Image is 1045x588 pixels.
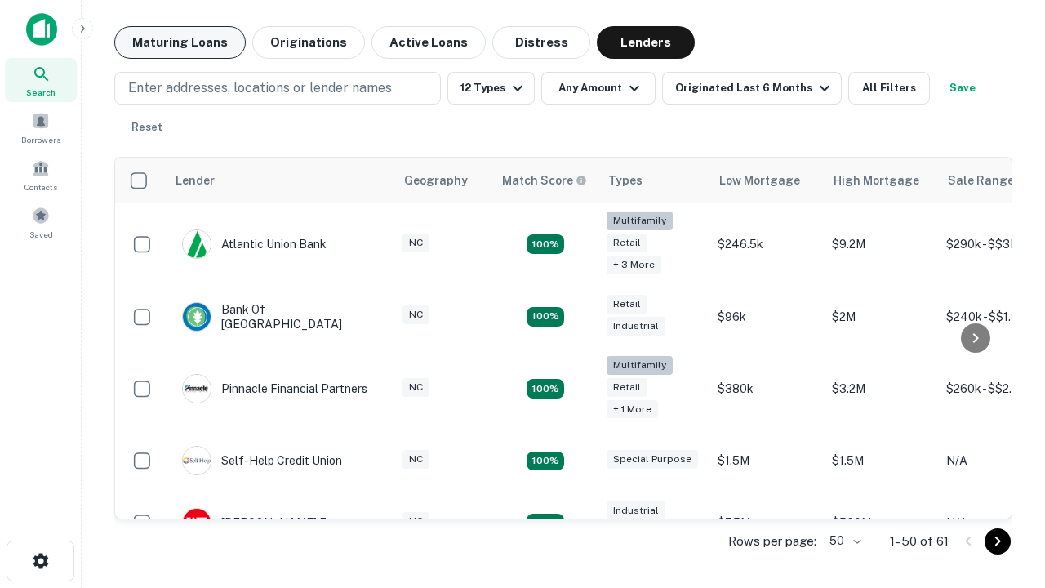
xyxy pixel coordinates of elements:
td: $7.5M [709,492,824,554]
th: Low Mortgage [709,158,824,203]
div: Retail [607,378,647,397]
a: Borrowers [5,105,77,149]
div: Special Purpose [607,450,698,469]
div: Sale Range [948,171,1014,190]
iframe: Chat Widget [963,405,1045,483]
img: capitalize-icon.png [26,13,57,46]
button: Originations [252,26,365,59]
div: Multifamily [607,212,673,230]
div: Self-help Credit Union [182,446,342,475]
div: NC [402,512,429,531]
td: $1.5M [824,430,938,492]
button: Active Loans [371,26,486,59]
td: $380k [709,348,824,430]
div: + 3 more [607,256,661,274]
div: 50 [823,529,864,553]
div: Industrial [607,501,665,520]
span: Borrowers [21,133,60,146]
button: Enter addresses, locations or lender names [114,72,441,105]
p: Rows per page: [728,532,816,551]
img: picture [183,230,211,258]
div: Bank Of [GEOGRAPHIC_DATA] [182,302,378,332]
h6: Match Score [502,171,584,189]
span: Contacts [24,180,57,194]
button: Any Amount [541,72,656,105]
div: NC [402,305,429,324]
td: $2M [824,286,938,348]
div: Industrial [607,317,665,336]
td: $3.2M [824,348,938,430]
td: $246.5k [709,203,824,286]
div: Matching Properties: 11, hasApolloMatch: undefined [527,452,564,471]
p: 1–50 of 61 [890,532,949,551]
button: Reset [121,111,173,144]
div: NC [402,450,429,469]
div: Originated Last 6 Months [675,78,834,98]
button: Distress [492,26,590,59]
div: + 1 more [607,400,658,419]
div: Matching Properties: 14, hasApolloMatch: undefined [527,514,564,533]
th: Types [598,158,709,203]
button: Lenders [597,26,695,59]
div: Matching Properties: 15, hasApolloMatch: undefined [527,307,564,327]
div: Retail [607,234,647,252]
td: $1.5M [709,430,824,492]
button: Maturing Loans [114,26,246,59]
div: [PERSON_NAME] Fargo [182,508,351,537]
div: Low Mortgage [719,171,800,190]
a: Contacts [5,153,77,197]
div: Types [608,171,643,190]
span: Saved [29,228,53,241]
div: NC [402,234,429,252]
button: Go to next page [985,528,1011,555]
img: picture [183,447,211,474]
th: Capitalize uses an advanced AI algorithm to match your search with the best lender. The match sco... [492,158,598,203]
button: Save your search to get updates of matches that match your search criteria. [936,72,989,105]
div: Atlantic Union Bank [182,229,327,259]
div: Pinnacle Financial Partners [182,374,367,403]
p: Enter addresses, locations or lender names [128,78,392,98]
th: Lender [166,158,394,203]
button: 12 Types [447,72,535,105]
th: Geography [394,158,492,203]
div: Matching Properties: 18, hasApolloMatch: undefined [527,379,564,399]
div: High Mortgage [834,171,919,190]
div: Lender [176,171,215,190]
button: Originated Last 6 Months [662,72,842,105]
div: Capitalize uses an advanced AI algorithm to match your search with the best lender. The match sco... [502,171,587,189]
th: High Mortgage [824,158,938,203]
img: picture [183,303,211,331]
a: Saved [5,200,77,244]
div: Geography [404,171,468,190]
button: All Filters [848,72,930,105]
td: $500M [824,492,938,554]
td: $96k [709,286,824,348]
a: Search [5,58,77,102]
div: Matching Properties: 10, hasApolloMatch: undefined [527,234,564,254]
div: Multifamily [607,356,673,375]
img: picture [183,509,211,537]
div: NC [402,378,429,397]
span: Search [26,86,56,99]
div: Retail [607,295,647,314]
td: $9.2M [824,203,938,286]
img: picture [183,375,211,403]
